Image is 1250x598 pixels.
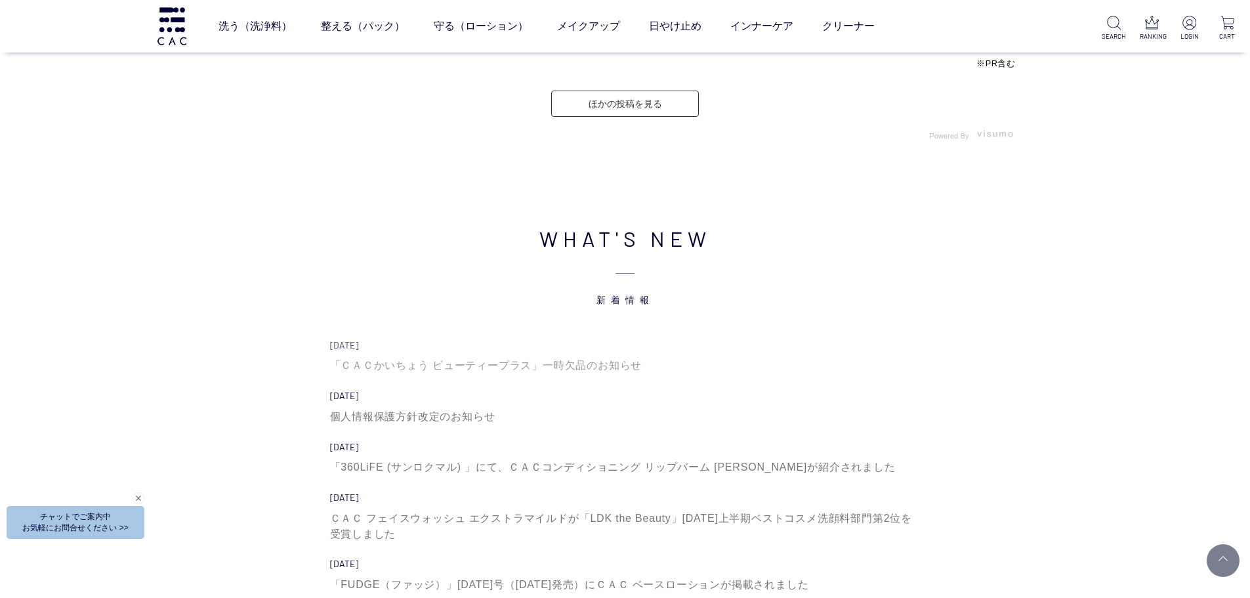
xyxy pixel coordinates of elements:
div: ドメイン: [DOMAIN_NAME] [34,34,152,46]
a: インナーケア [730,8,793,45]
img: logo_orange.svg [21,21,31,32]
a: ほかの投稿を見る [551,91,699,117]
a: SEARCH [1102,16,1126,41]
img: tab_domain_overview_orange.svg [45,77,55,88]
div: 「FUDGE（ファッジ）」[DATE]号（[DATE]発売）にＣＡＣ ベースローションが掲載されました [330,577,921,593]
a: 守る（ローション） [434,8,528,45]
a: [DATE] 「360LiFE (サンロクマル) 」にて、ＣＡＣコンディショニング リップバーム [PERSON_NAME]が紹介されました [330,441,921,475]
p: SEARCH [1102,32,1126,41]
div: [DATE] [330,492,921,504]
a: [DATE] ＣＡＣ フェイスウォッシュ エクストラマイルドが「LDK the Beauty」[DATE]上半期ベストコスメ洗顔料部門第2位を受賞しました [330,492,921,542]
a: 整える（パック） [321,8,405,45]
p: LOGIN [1177,32,1201,41]
div: キーワード流入 [152,79,211,87]
a: RANKING [1140,16,1164,41]
p: RANKING [1140,32,1164,41]
div: [DATE] [330,558,921,570]
span: ※PR含む [976,58,1015,68]
div: [DATE] [330,441,921,454]
p: CART [1215,32,1240,41]
a: 日やけ止め [649,8,701,45]
a: 洗う（洗浄料） [219,8,292,45]
div: ＣＡＣ フェイスウォッシュ エクストラマイルドが「LDK the Beauty」[DATE]上半期ベストコスメ洗顔料部門第2位を受賞しました [330,511,921,542]
a: メイクアップ [557,8,620,45]
h2: WHAT'S NEW [232,223,1019,307]
div: 「360LiFE (サンロクマル) 」にて、ＣＡＣコンディショニング リップバーム [PERSON_NAME]が紹介されました [330,459,921,475]
a: CART [1215,16,1240,41]
div: 「ＣＡＣかいちょう ビューティープラス」一時欠品のお知らせ [330,358,921,374]
div: 個人情報保護方針改定のお知らせ [330,409,921,425]
div: [DATE] [330,339,921,352]
div: ドメイン概要 [59,79,110,87]
a: [DATE] 個人情報保護方針改定のお知らせ [330,390,921,424]
img: website_grey.svg [21,34,31,46]
div: [DATE] [330,390,921,402]
div: v 4.0.25 [37,21,64,32]
a: [DATE] 「ＣＡＣかいちょう ビューティープラス」一時欠品のお知らせ [330,339,921,374]
span: 新着情報 [232,254,1019,307]
a: [DATE] 「FUDGE（ファッジ）」[DATE]号（[DATE]発売）にＣＡＣ ベースローションが掲載されました [330,558,921,592]
span: Powered By [929,132,969,140]
img: visumo [977,130,1013,137]
a: クリーナー [822,8,875,45]
img: logo [156,7,188,45]
a: LOGIN [1177,16,1201,41]
img: tab_keywords_by_traffic_grey.svg [138,77,148,88]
